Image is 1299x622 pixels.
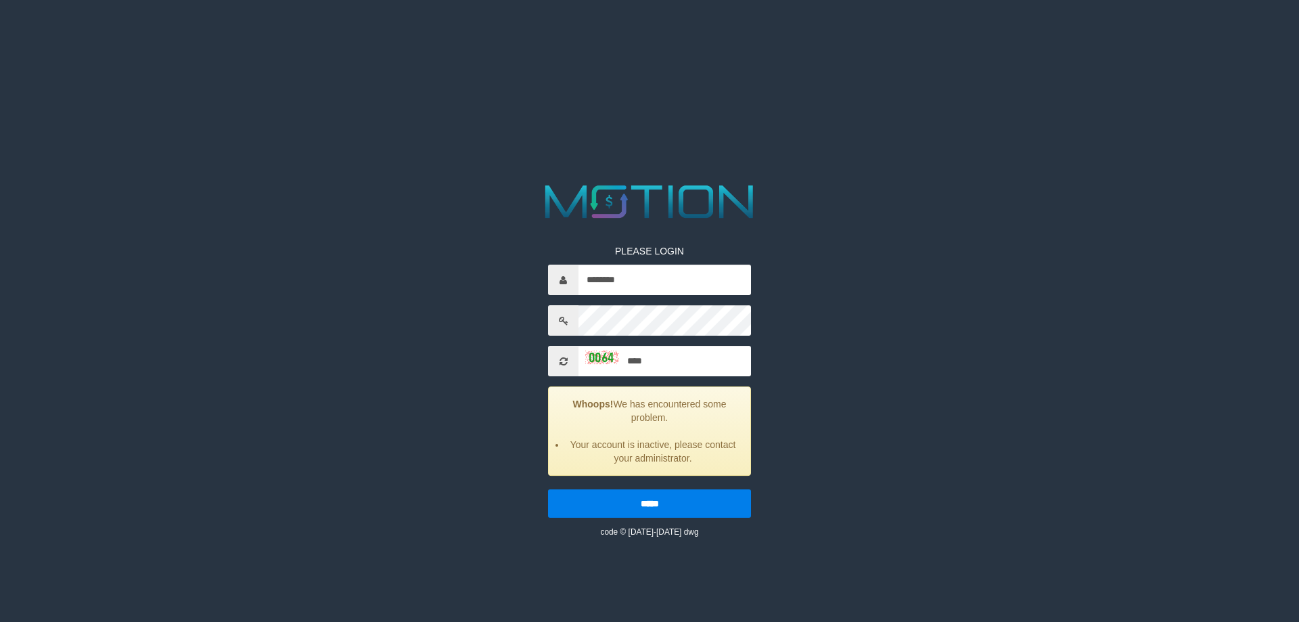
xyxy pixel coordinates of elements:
[566,438,740,465] li: Your account is inactive, please contact your administrator.
[548,244,751,258] p: PLEASE LOGIN
[585,351,619,364] img: captcha
[573,399,614,409] strong: Whoops!
[548,386,751,476] div: We has encountered some problem.
[536,179,763,224] img: MOTION_logo.png
[600,527,698,537] small: code © [DATE]-[DATE] dwg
